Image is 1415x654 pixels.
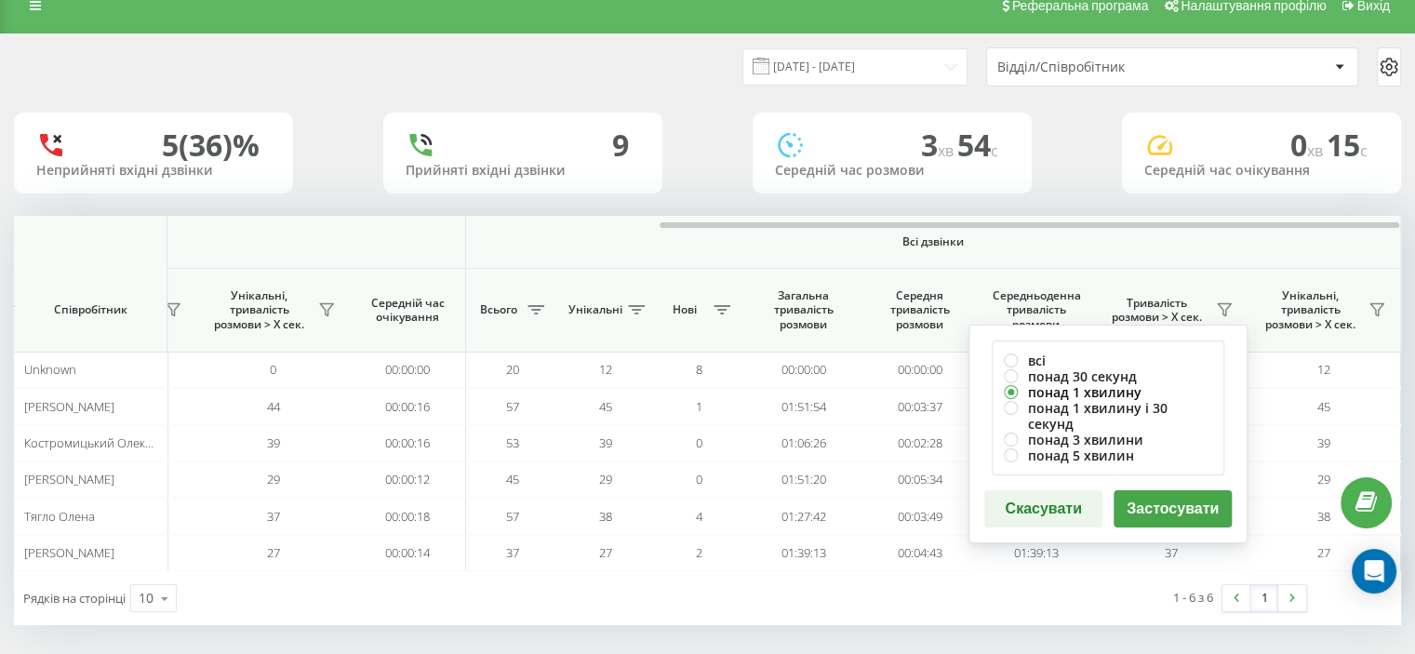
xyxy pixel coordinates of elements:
div: Неприйняті вхідні дзвінки [36,163,271,179]
span: хв [1307,140,1327,161]
a: 1 [1250,585,1278,611]
td: 01:39:13 [745,535,861,571]
span: 29 [599,471,612,487]
td: 00:00:12 [350,461,466,498]
button: Застосувати [1114,490,1232,527]
span: Всі дзвінки [521,234,1345,249]
span: 27 [1317,544,1330,561]
span: 8 [696,361,702,378]
td: 00:04:43 [861,535,978,571]
span: 1 [696,398,702,415]
span: [PERSON_NAME] [24,398,114,415]
label: понад 3 хвилини [1004,432,1212,447]
span: [PERSON_NAME] [24,471,114,487]
td: 01:51:54 [745,388,861,424]
td: 01:51:20 [745,461,861,498]
td: 01:06:26 [745,425,861,461]
span: Рядків на сторінці [23,590,126,607]
span: 0 [1290,125,1327,165]
label: всі [1004,353,1212,368]
span: 29 [267,471,280,487]
span: Середній час очікування [364,296,451,325]
td: 00:02:28 [861,425,978,461]
button: Скасувати [984,490,1102,527]
span: 39 [1317,434,1330,451]
td: 00:00:00 [350,352,466,388]
span: Співробітник [30,302,151,317]
span: 39 [267,434,280,451]
div: Open Intercom Messenger [1352,549,1396,594]
td: 00:00:16 [350,425,466,461]
span: 27 [267,544,280,561]
div: 9 [612,127,629,163]
span: 20 [506,361,519,378]
td: 00:00:16 [350,388,466,424]
label: понад 1 хвилину [1004,384,1212,400]
span: Костромицький Олександр [24,434,179,451]
td: 00:00:18 [350,498,466,534]
span: Середньоденна тривалість розмови [992,288,1080,332]
span: 2 [696,544,702,561]
div: Середній час очікування [1144,163,1379,179]
span: 38 [1317,508,1330,525]
span: 38 [599,508,612,525]
span: Середня тривалість розмови [875,288,964,332]
span: 45 [599,398,612,415]
td: 01:27:42 [745,498,861,534]
span: 45 [506,471,519,487]
span: Всього [475,302,522,317]
span: 27 [599,544,612,561]
span: 45 [1317,398,1330,415]
td: 01:39:13 [978,535,1094,571]
td: 00:00:00 [861,352,978,388]
span: 12 [1317,361,1330,378]
td: 00:00:00 [745,352,861,388]
span: 37 [267,508,280,525]
span: 0 [270,361,276,378]
span: c [1360,140,1368,161]
div: Прийняті вхідні дзвінки [406,163,640,179]
td: 00:05:34 [861,461,978,498]
span: 57 [506,508,519,525]
span: Загальна тривалість розмови [759,288,848,332]
td: 00:03:49 [861,498,978,534]
span: c [991,140,998,161]
span: Унікальні, тривалість розмови > Х сек. [206,288,313,332]
span: 37 [506,544,519,561]
label: понад 1 хвилину і 30 секунд [1004,400,1212,432]
div: 10 [139,589,154,607]
span: Тривалість розмови > Х сек. [1103,296,1210,325]
div: 5 (36)% [162,127,260,163]
span: 15 [1327,125,1368,165]
span: 12 [599,361,612,378]
span: 57 [506,398,519,415]
span: хв [938,140,957,161]
div: Середній час розмови [775,163,1009,179]
div: Відділ/Співробітник [997,60,1220,75]
span: 54 [957,125,998,165]
span: 39 [599,434,612,451]
td: 00:03:37 [861,388,978,424]
span: 3 [921,125,957,165]
span: Унікальні, тривалість розмови > Х сек. [1257,288,1363,332]
span: 44 [267,398,280,415]
label: понад 30 секунд [1004,368,1212,384]
td: 00:00:14 [350,535,466,571]
span: 0 [696,434,702,451]
span: [PERSON_NAME] [24,544,114,561]
label: понад 5 хвилин [1004,447,1212,463]
span: Unknown [24,361,76,378]
span: Нові [661,302,708,317]
div: 1 - 6 з 6 [1173,588,1213,607]
span: Унікальні [568,302,622,317]
span: 53 [506,434,519,451]
span: 4 [696,508,702,525]
span: 0 [696,471,702,487]
span: Тягло Олена [24,508,95,525]
span: 29 [1317,471,1330,487]
span: 37 [1165,544,1178,561]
